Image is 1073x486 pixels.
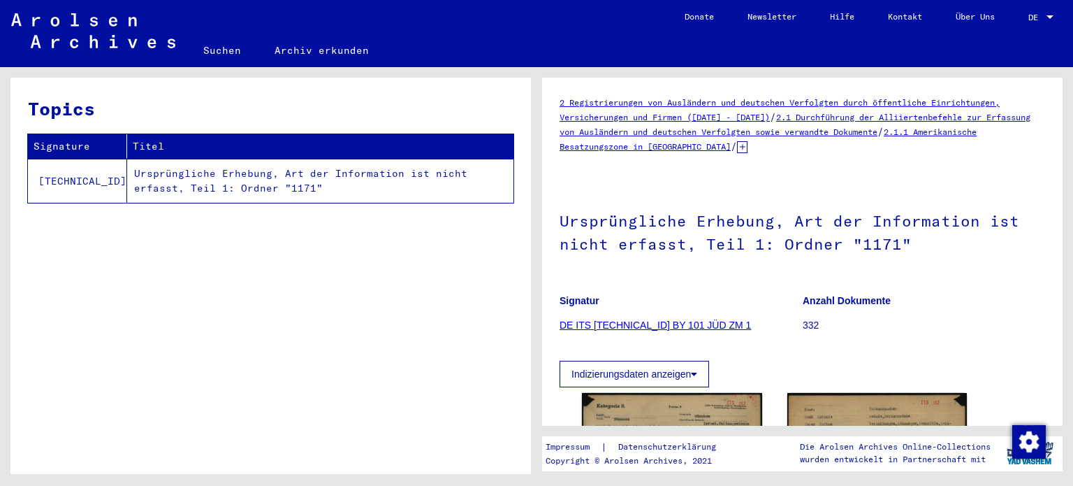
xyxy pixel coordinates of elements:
a: Impressum [546,440,601,455]
p: Die Arolsen Archives Online-Collections [800,441,991,453]
p: Copyright © Arolsen Archives, 2021 [546,455,733,467]
div: | [546,440,733,455]
img: yv_logo.png [1004,436,1056,471]
td: Ursprüngliche Erhebung, Art der Information ist nicht erfasst, Teil 1: Ordner "1171" [127,159,513,203]
span: DE [1028,13,1044,22]
a: 2.1 Durchführung der Alliiertenbefehle zur Erfassung von Ausländern und deutschen Verfolgten sowi... [560,112,1030,137]
h1: Ursprüngliche Erhebung, Art der Information ist nicht erfasst, Teil 1: Ordner "1171" [560,189,1045,273]
button: Indizierungsdaten anzeigen [560,361,709,387]
a: DE ITS [TECHNICAL_ID] BY 101 JÜD ZM 1 [560,320,751,331]
td: [TECHNICAL_ID] [28,159,127,203]
p: wurden entwickelt in Partnerschaft mit [800,453,991,466]
a: 2 Registrierungen von Ausländern und deutschen Verfolgten durch öffentliche Einrichtungen, Versic... [560,97,1000,122]
p: 332 [803,318,1045,333]
a: Suchen [187,34,258,67]
h3: Topics [28,95,513,122]
b: Anzahl Dokumente [803,295,891,306]
a: Archiv erkunden [258,34,386,67]
span: / [770,110,776,123]
span: / [731,140,737,152]
img: Zustimmung ändern [1012,425,1046,459]
span: / [877,125,884,138]
b: Signatur [560,295,599,306]
a: Datenschutzerklärung [607,440,733,455]
th: Titel [127,134,513,159]
th: Signature [28,134,127,159]
img: Arolsen_neg.svg [11,13,175,48]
